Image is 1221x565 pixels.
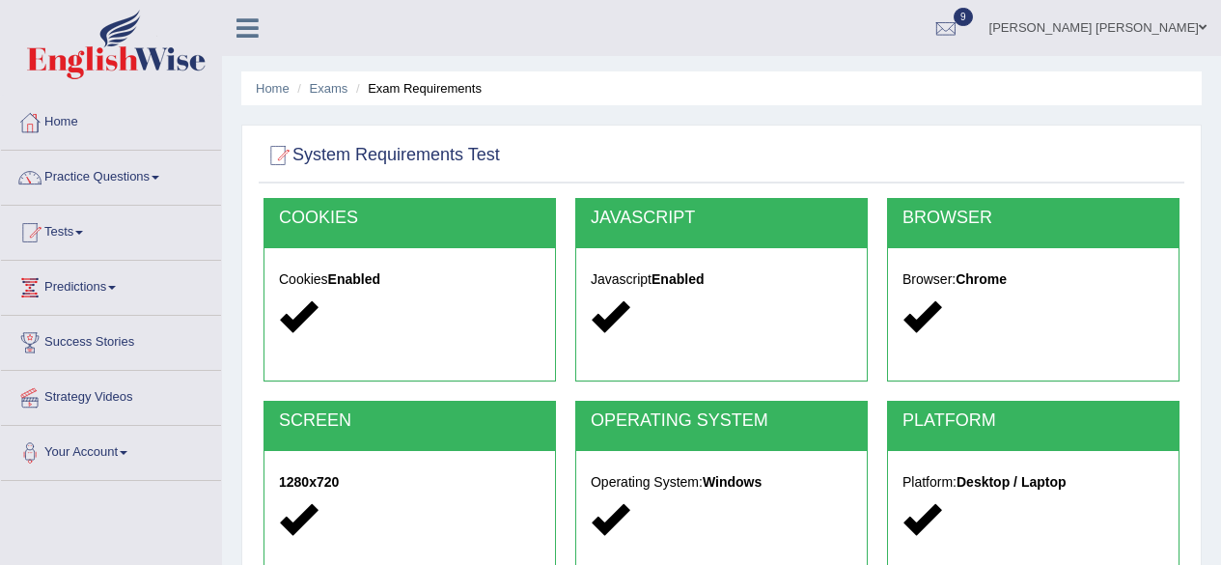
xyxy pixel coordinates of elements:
h2: PLATFORM [902,411,1164,431]
strong: Desktop / Laptop [957,474,1067,490]
h5: Operating System: [591,475,852,490]
a: Home [256,81,290,96]
li: Exam Requirements [351,79,482,98]
h2: BROWSER [902,209,1164,228]
h5: Javascript [591,272,852,287]
a: Strategy Videos [1,371,221,419]
h5: Cookies [279,272,541,287]
h2: JAVASCRIPT [591,209,852,228]
span: 9 [954,8,973,26]
a: Practice Questions [1,151,221,199]
strong: Windows [703,474,762,490]
h2: SCREEN [279,411,541,431]
a: Exams [310,81,348,96]
strong: Chrome [956,271,1007,287]
a: Tests [1,206,221,254]
h5: Platform: [902,475,1164,490]
a: Home [1,96,221,144]
h5: Browser: [902,272,1164,287]
strong: Enabled [328,271,380,287]
a: Predictions [1,261,221,309]
a: Success Stories [1,316,221,364]
h2: COOKIES [279,209,541,228]
strong: Enabled [652,271,704,287]
strong: 1280x720 [279,474,339,490]
a: Your Account [1,426,221,474]
h2: System Requirements Test [264,141,500,170]
h2: OPERATING SYSTEM [591,411,852,431]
